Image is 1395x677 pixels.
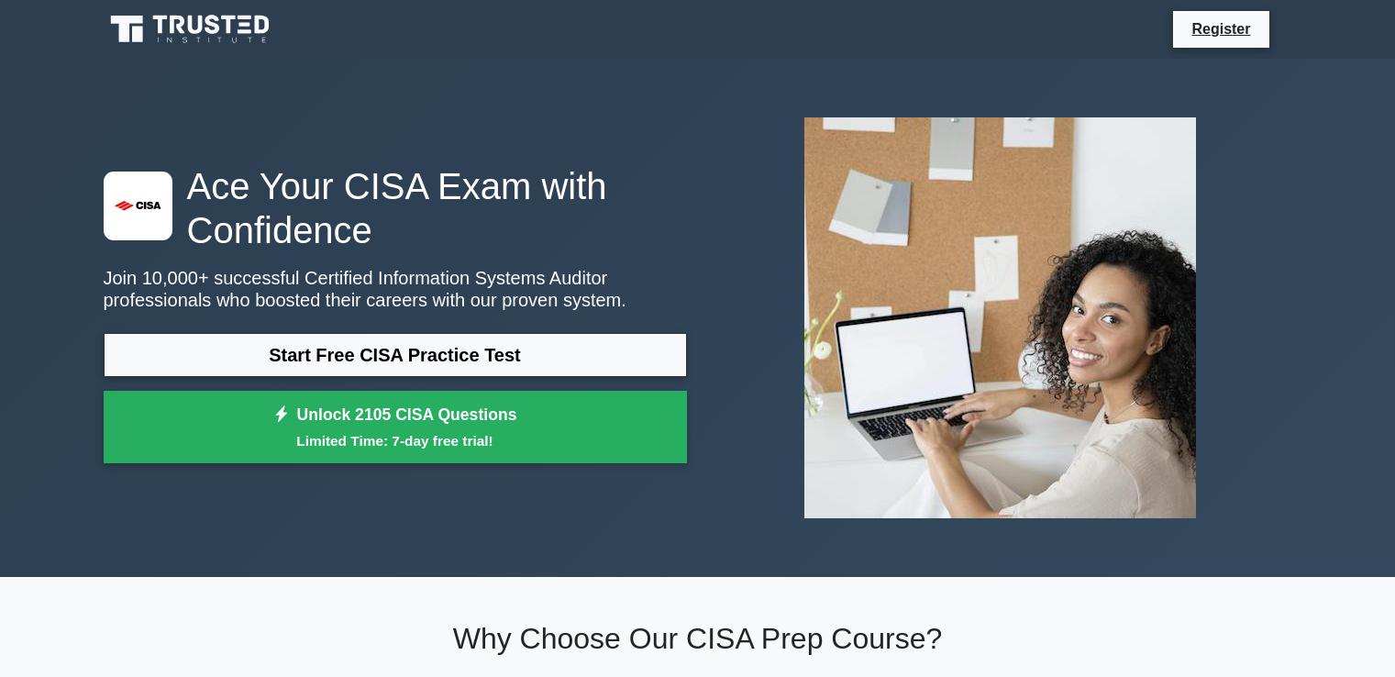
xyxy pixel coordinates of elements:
[104,333,687,377] a: Start Free CISA Practice Test
[127,430,664,451] small: Limited Time: 7-day free trial!
[104,621,1292,656] h2: Why Choose Our CISA Prep Course?
[104,391,687,464] a: Unlock 2105 CISA QuestionsLimited Time: 7-day free trial!
[1180,17,1261,40] a: Register
[104,267,687,311] p: Join 10,000+ successful Certified Information Systems Auditor professionals who boosted their car...
[104,164,687,252] h1: Ace Your CISA Exam with Confidence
